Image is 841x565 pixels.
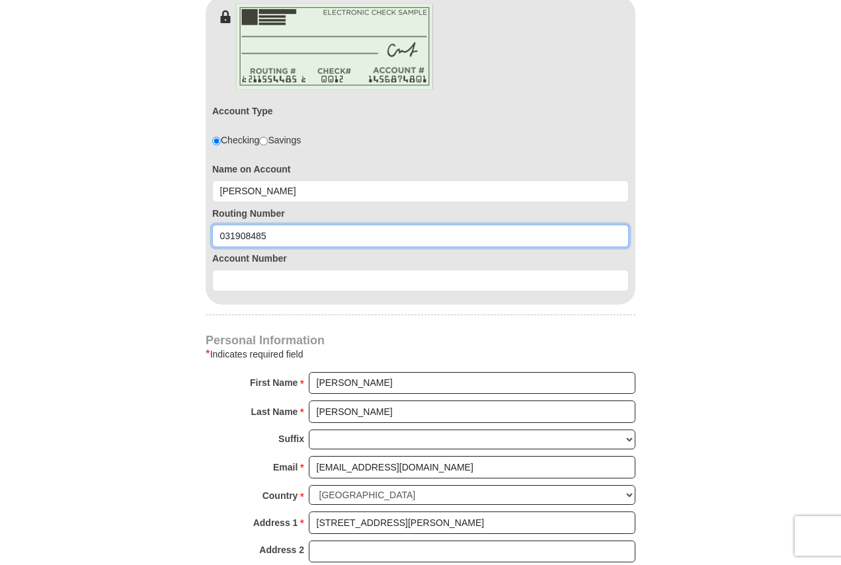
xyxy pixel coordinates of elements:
[212,207,629,220] label: Routing Number
[212,133,301,147] div: Checking Savings
[278,430,304,448] strong: Suffix
[251,402,298,421] strong: Last Name
[253,513,298,532] strong: Address 1
[235,3,434,90] img: check-en.png
[206,335,635,346] h4: Personal Information
[206,346,635,362] div: Indicates required field
[212,252,629,265] label: Account Number
[212,104,273,118] label: Account Type
[273,458,298,476] strong: Email
[259,541,304,559] strong: Address 2
[212,163,629,176] label: Name on Account
[250,373,298,392] strong: First Name
[262,486,298,505] strong: Country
